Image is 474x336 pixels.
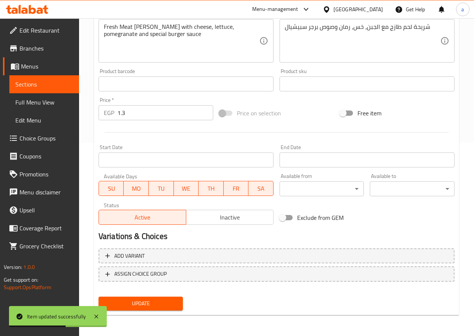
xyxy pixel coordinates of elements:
a: Promotions [3,165,79,183]
span: Inactive [189,212,271,223]
button: FR [224,181,249,196]
button: Active [99,210,186,225]
span: Upsell [19,206,73,215]
div: ​ [280,181,364,196]
span: SU [102,183,121,194]
span: Grocery Checklist [19,242,73,251]
span: a [461,5,464,13]
span: ASSIGN CHOICE GROUP [114,269,167,279]
h2: Variations & Choices [99,231,455,242]
span: WE [177,183,196,194]
span: Get support on: [4,275,38,285]
input: Please enter product sku [280,76,455,91]
span: Promotions [19,170,73,179]
input: Please enter product barcode [99,76,274,91]
a: Edit Menu [9,111,79,129]
button: TH [199,181,224,196]
span: TU [152,183,171,194]
div: [GEOGRAPHIC_DATA] [333,5,383,13]
span: Add variant [114,251,145,261]
button: SA [248,181,274,196]
span: Edit Restaurant [19,26,73,35]
div: Menu-management [252,5,298,14]
a: Coupons [3,147,79,165]
button: TU [149,181,174,196]
span: Choice Groups [19,134,73,143]
button: Update [99,297,183,311]
textarea: شريحة لحم طازج مع الجبن، خس، رمان وصوص برجر سبيشيال [285,23,440,59]
span: FR [227,183,246,194]
span: Active [102,212,183,223]
span: 1.0.0 [23,262,35,272]
a: Coverage Report [3,219,79,237]
span: Menus [21,62,73,71]
input: Please enter price [117,105,213,120]
span: Price on selection [237,109,281,118]
a: Support.OpsPlatform [4,282,51,292]
span: Version: [4,262,22,272]
button: Inactive [186,210,274,225]
a: Sections [9,75,79,93]
span: Update [105,299,177,308]
span: Edit Menu [15,116,73,125]
div: Item updated successfully [27,312,86,321]
a: Branches [3,39,79,57]
button: SU [99,181,124,196]
span: TH [202,183,221,194]
a: Upsell [3,201,79,219]
p: EGP [104,108,114,117]
button: MO [124,181,149,196]
a: Menus [3,57,79,75]
span: Coupons [19,152,73,161]
span: Full Menu View [15,98,73,107]
button: Add variant [99,248,455,264]
span: SA [251,183,271,194]
a: Grocery Checklist [3,237,79,255]
a: Choice Groups [3,129,79,147]
a: Edit Restaurant [3,21,79,39]
button: ASSIGN CHOICE GROUP [99,266,455,282]
textarea: Fresh Meat [PERSON_NAME] with cheese, lettuce, pomegranate and special burger sauce [104,23,259,59]
span: Sections [15,80,73,89]
span: Free item [357,109,381,118]
span: Exclude from GEM [297,213,344,222]
a: Menu disclaimer [3,183,79,201]
span: Coverage Report [19,224,73,233]
span: Menu disclaimer [19,188,73,197]
a: Full Menu View [9,93,79,111]
span: Branches [19,44,73,53]
span: MO [127,183,146,194]
button: WE [174,181,199,196]
div: ​ [370,181,455,196]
